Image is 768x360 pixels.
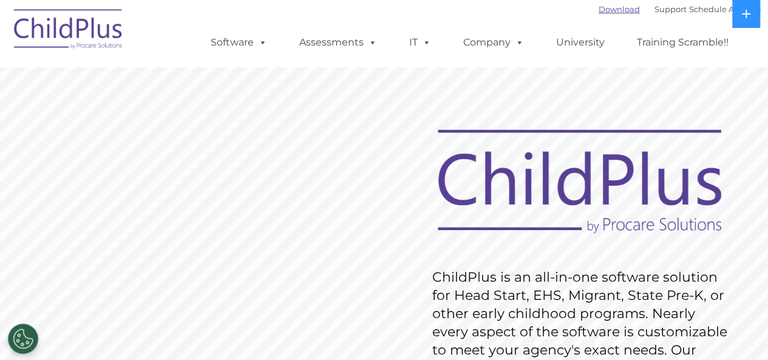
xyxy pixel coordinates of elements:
[8,324,38,354] button: Cookies Settings
[625,30,741,55] a: Training Scramble!!
[599,4,761,14] font: |
[654,4,687,14] a: Support
[287,30,389,55] a: Assessments
[451,30,536,55] a: Company
[199,30,279,55] a: Software
[689,4,761,14] a: Schedule A Demo
[397,30,443,55] a: IT
[599,4,640,14] a: Download
[8,1,129,61] img: ChildPlus by Procare Solutions
[544,30,617,55] a: University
